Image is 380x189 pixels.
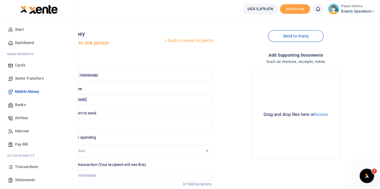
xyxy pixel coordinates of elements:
[341,9,375,14] span: Branch Operations
[57,148,203,154] div: Select an option
[20,6,27,13] img: logo-small
[5,59,73,72] a: Cards
[53,118,211,130] input: UGX
[5,138,73,151] a: Pay Bill
[248,6,273,12] span: UGX 5,479,476
[50,40,163,46] h5: Send money to one person
[53,94,211,105] input: Loading name...
[15,89,39,95] span: Mobile Money
[15,141,28,147] span: Pay Bill
[5,49,73,59] li: M
[15,102,26,108] span: Banks
[280,4,310,14] li: Toup your wallet
[29,5,58,14] img: logo-large
[341,4,375,9] small: Peace Otema
[251,70,341,160] div: File Uploader
[241,4,280,14] li: Wallet ballance
[15,164,38,170] span: Transactions
[12,153,35,158] span: countability
[163,35,214,46] a: Back to saved recipients
[53,170,211,181] input: Enter extra information
[5,173,73,187] a: Statements
[268,30,323,42] a: Send to many
[15,27,24,33] span: Start
[280,6,310,11] a: Add money
[5,72,73,85] a: Xente Transfers
[315,112,328,117] button: browse
[15,115,28,121] span: Airtime
[328,4,339,14] img: profile-user
[280,4,310,14] span: Add money
[5,23,73,36] a: Start
[5,151,73,160] li: Ac
[50,31,163,37] h4: Mobile money
[15,40,34,46] span: Dashboard
[5,125,73,138] a: Internet
[5,160,73,173] a: Transactions
[216,52,375,58] h4: Add supporting Documents
[5,98,73,111] a: Banks
[328,4,375,14] a: profile-user Peace Otema Branch Operations
[5,85,73,98] a: Mobile Money
[5,36,73,49] a: Dashboard
[216,58,375,65] h4: Such as invoices, receipts, notes
[20,7,58,11] a: logo-small logo-large logo-large
[53,70,211,81] input: Enter phone number
[15,128,29,134] span: Internet
[372,169,377,173] span: 2
[254,112,338,117] div: Drag and drop files here or
[5,111,73,125] a: Airtime
[360,169,374,183] iframe: Intercom live chat
[243,4,278,14] a: UGX 5,479,476
[15,75,44,81] span: Xente Transfers
[15,62,26,68] span: Cards
[15,177,35,183] span: Statements
[10,52,34,56] span: ake Payments
[53,162,146,168] label: Memo for this transaction (Your recipient will see this)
